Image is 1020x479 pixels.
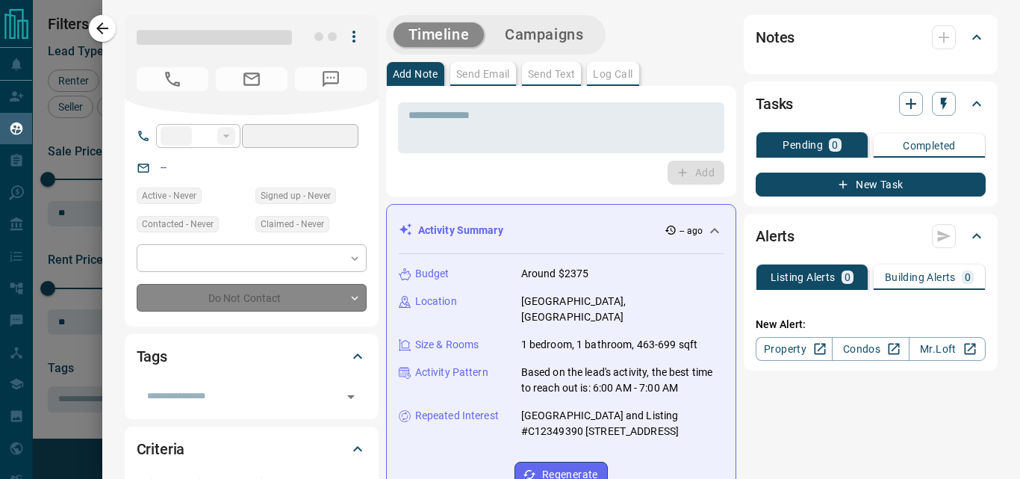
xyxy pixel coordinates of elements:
p: 0 [845,272,850,282]
p: [GEOGRAPHIC_DATA] and Listing #C12349390 [STREET_ADDRESS] [521,408,724,439]
div: Do Not Contact [137,284,367,312]
a: Property [756,337,833,361]
p: -- ago [680,224,703,238]
p: New Alert: [756,317,986,333]
p: [GEOGRAPHIC_DATA], [GEOGRAPHIC_DATA] [521,294,724,325]
div: Activity Summary-- ago [399,217,724,244]
p: Completed [903,140,956,151]
p: Add Note [393,69,438,79]
button: Campaigns [490,22,598,47]
p: 0 [965,272,971,282]
button: Timeline [394,22,485,47]
a: Mr.Loft [909,337,986,361]
a: Condos [832,337,909,361]
p: Based on the lead's activity, the best time to reach out is: 6:00 AM - 7:00 AM [521,365,724,396]
h2: Tasks [756,92,793,116]
p: Listing Alerts [771,272,836,282]
p: Pending [783,140,823,150]
span: No Email [216,67,287,91]
p: Building Alerts [885,272,956,282]
div: Criteria [137,431,367,467]
p: Around $2375 [521,266,589,282]
button: Open [340,386,361,407]
p: Size & Rooms [415,337,479,353]
span: Claimed - Never [261,217,324,232]
p: 1 bedroom, 1 bathroom, 463-699 sqft [521,337,698,353]
div: Tasks [756,86,986,122]
span: No Number [137,67,208,91]
a: -- [161,161,167,173]
span: No Number [295,67,367,91]
p: 0 [832,140,838,150]
p: Budget [415,266,450,282]
h2: Notes [756,25,794,49]
span: Contacted - Never [142,217,214,232]
div: Tags [137,339,367,374]
span: Active - Never [142,188,196,203]
button: New Task [756,173,986,197]
h2: Alerts [756,224,794,248]
p: Activity Pattern [415,365,488,380]
h2: Tags [137,344,167,368]
div: Alerts [756,218,986,254]
p: Repeated Interest [415,408,499,424]
p: Location [415,294,457,309]
p: Activity Summary [418,223,503,238]
h2: Criteria [137,437,185,461]
div: Notes [756,19,986,55]
span: Signed up - Never [261,188,331,203]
